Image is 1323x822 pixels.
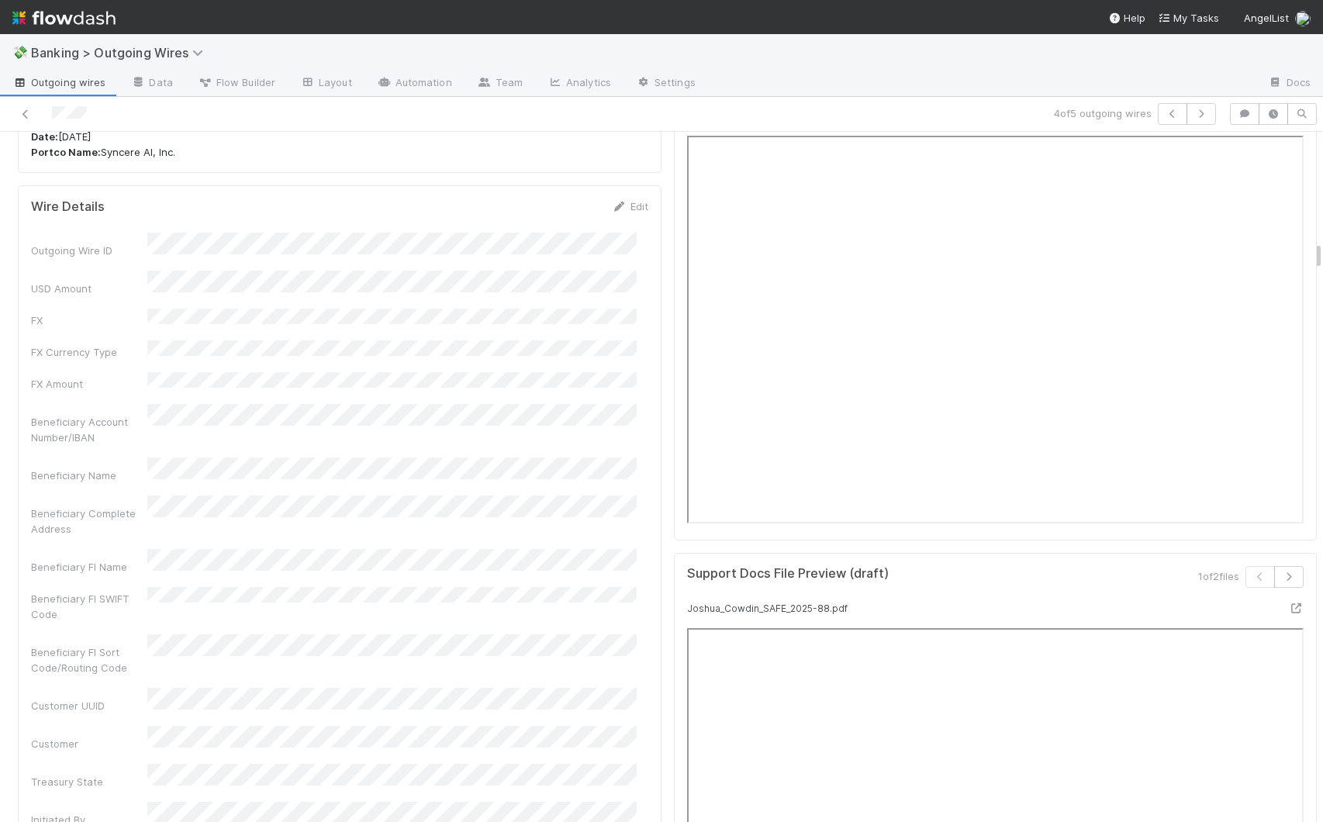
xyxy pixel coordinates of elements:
div: FX Currency Type [31,344,147,360]
a: Settings [624,71,708,96]
div: Outgoing Wire ID [31,243,147,258]
img: avatar_5d1523cf-d377-42ee-9d1c-1d238f0f126b.png [1295,11,1311,26]
span: Outgoing wires [12,74,105,90]
h5: Support Docs File Preview (draft) [687,566,889,582]
div: Beneficiary FI Sort Code/Routing Code [31,644,147,675]
span: My Tasks [1158,12,1219,24]
a: Layout [288,71,364,96]
a: Team [465,71,535,96]
span: Flow Builder [198,74,275,90]
a: Data [118,71,185,96]
div: FX Amount [31,376,147,392]
div: Treasury State [31,774,147,789]
div: Customer UUID [31,698,147,713]
div: USD Amount [31,281,147,296]
div: Beneficiary FI Name [31,559,147,575]
div: Help [1108,10,1145,26]
div: Beneficiary Complete Address [31,506,147,537]
a: Flow Builder [185,71,288,96]
span: AngelList [1244,12,1289,24]
span: 4 of 5 outgoing wires [1054,105,1152,121]
a: My Tasks [1158,10,1219,26]
a: Docs [1256,71,1323,96]
div: Beneficiary Name [31,468,147,483]
img: logo-inverted-e16ddd16eac7371096b0.svg [12,5,116,31]
small: Joshua_Cowdin_SAFE_2025-88.pdf [687,603,848,614]
span: 1 of 2 files [1198,568,1239,584]
h5: Wire Details [31,199,105,215]
a: Edit [612,200,648,212]
strong: Date: [31,130,58,143]
strong: Portco Name: [31,146,101,158]
div: FX [31,313,147,328]
div: Beneficiary FI SWIFT Code [31,591,147,622]
span: 💸 [12,46,28,59]
a: Analytics [535,71,624,96]
div: Customer [31,736,147,751]
a: Automation [364,71,465,96]
div: Beneficiary Account Number/IBAN [31,414,147,445]
span: Banking > Outgoing Wires [31,45,211,60]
